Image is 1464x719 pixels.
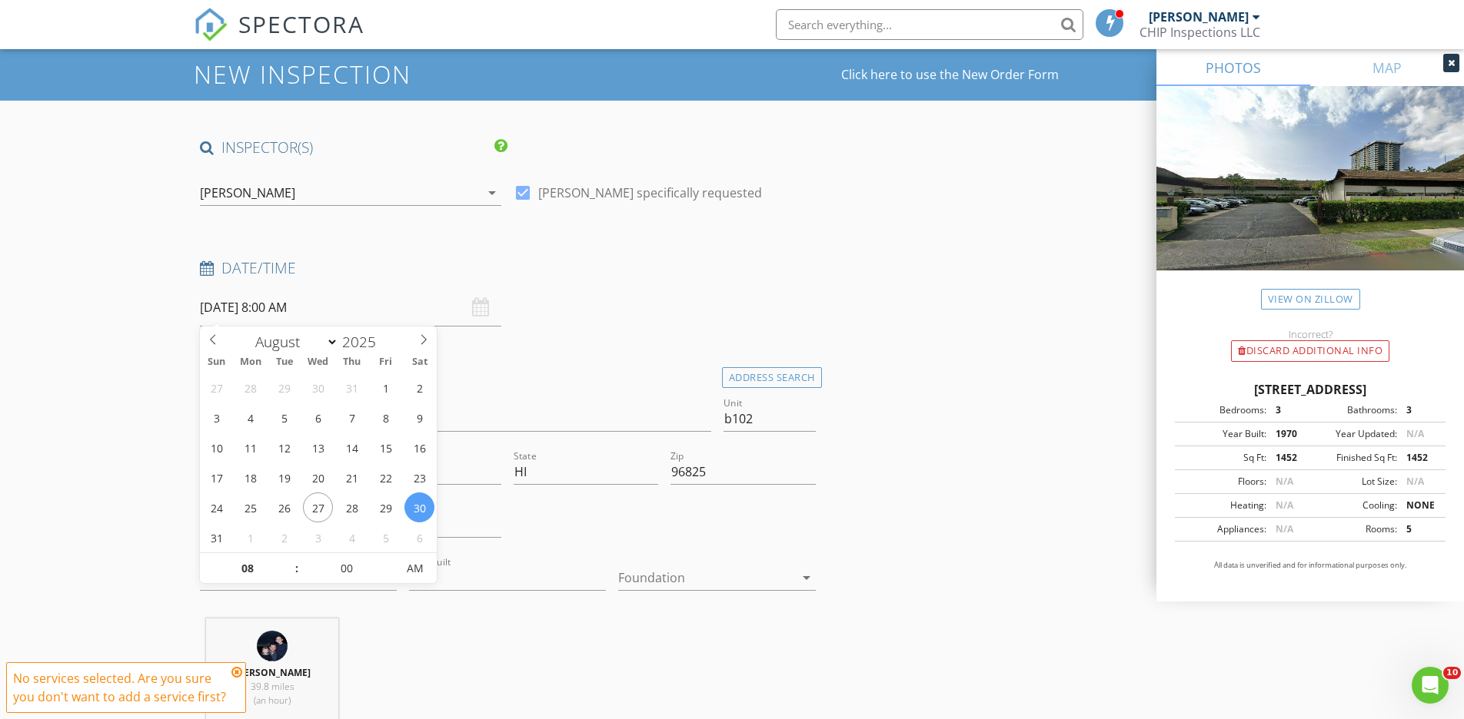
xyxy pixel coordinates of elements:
[1266,451,1310,465] div: 1452
[337,522,367,552] span: September 4, 2025
[1149,9,1249,25] div: [PERSON_NAME]
[1397,522,1441,536] div: 5
[1156,49,1310,86] a: PHOTOS
[294,553,299,584] span: :
[1310,475,1397,489] div: Lot Size:
[337,432,367,462] span: August 14, 2025
[200,186,295,200] div: [PERSON_NAME]
[200,363,816,383] h4: Location
[235,373,265,403] span: July 28, 2025
[371,373,401,403] span: August 1, 2025
[722,367,822,388] div: Address Search
[201,522,231,552] span: August 31, 2025
[257,631,288,661] img: img_a90fd01cb0101.jpeg
[1231,340,1389,362] div: Discard Additional info
[201,462,231,492] span: August 17, 2025
[1180,499,1266,512] div: Heating:
[194,61,534,88] h1: New Inspection
[1266,403,1310,417] div: 3
[1180,403,1266,417] div: Bedrooms:
[841,68,1059,81] a: Click here to use the New Order Form
[394,553,436,584] span: Click to toggle
[303,403,333,432] span: August 6, 2025
[1276,522,1293,535] span: N/A
[301,357,335,367] span: Wed
[200,258,816,278] h4: Date/Time
[1310,499,1397,512] div: Cooling:
[337,492,367,522] span: August 28, 2025
[1266,427,1310,441] div: 1970
[1397,499,1441,512] div: NONE
[1276,499,1293,512] span: N/A
[371,462,401,492] span: August 22, 2025
[201,373,231,403] span: July 27, 2025
[404,403,434,432] span: August 9, 2025
[200,357,234,367] span: Sun
[404,432,434,462] span: August 16, 2025
[1443,667,1461,679] span: 10
[269,492,299,522] span: August 26, 2025
[1310,522,1397,536] div: Rooms:
[404,462,434,492] span: August 23, 2025
[404,373,434,403] span: August 2, 2025
[268,357,301,367] span: Tue
[371,492,401,522] span: August 29, 2025
[1406,427,1424,440] span: N/A
[201,403,231,432] span: August 3, 2025
[1406,475,1424,488] span: N/A
[337,373,367,403] span: July 31, 2025
[1140,25,1260,40] div: CHIP Inspections LLC
[404,492,434,522] span: August 30, 2025
[235,492,265,522] span: August 25, 2025
[269,373,299,403] span: July 29, 2025
[335,357,369,367] span: Thu
[235,403,265,432] span: August 4, 2025
[269,522,299,552] span: September 2, 2025
[371,522,401,552] span: September 5, 2025
[13,669,227,706] div: No services selected. Are you sure you don't want to add a service first?
[235,432,265,462] span: August 11, 2025
[1180,451,1266,465] div: Sq Ft:
[404,522,434,552] span: September 6, 2025
[369,357,403,367] span: Fri
[797,568,816,587] i: arrow_drop_down
[1175,380,1446,399] div: [STREET_ADDRESS]
[235,666,311,679] strong: [PERSON_NAME]
[371,432,401,462] span: August 15, 2025
[1310,427,1397,441] div: Year Updated:
[1310,403,1397,417] div: Bathrooms:
[235,462,265,492] span: August 18, 2025
[1180,475,1266,489] div: Floors:
[1156,86,1464,307] img: streetview
[269,462,299,492] span: August 19, 2025
[337,403,367,432] span: August 7, 2025
[403,357,437,367] span: Sat
[483,184,501,202] i: arrow_drop_down
[538,185,762,200] label: [PERSON_NAME] specifically requested
[234,357,268,367] span: Mon
[1180,522,1266,536] div: Appliances:
[200,289,501,326] input: Select date
[1310,49,1464,86] a: MAP
[303,492,333,522] span: August 27, 2025
[337,462,367,492] span: August 21, 2025
[303,373,333,403] span: July 30, 2025
[303,522,333,552] span: September 3, 2025
[1310,451,1397,465] div: Finished Sq Ft:
[1276,475,1293,488] span: N/A
[371,403,401,432] span: August 8, 2025
[269,403,299,432] span: August 5, 2025
[1261,289,1360,310] a: View on Zillow
[238,8,364,40] span: SPECTORA
[303,432,333,462] span: August 13, 2025
[235,522,265,552] span: September 1, 2025
[1397,403,1441,417] div: 3
[303,462,333,492] span: August 20, 2025
[338,332,389,352] input: Year
[251,680,294,693] span: 39.8 miles
[254,694,291,707] span: (an hour)
[201,432,231,462] span: August 10, 2025
[1156,328,1464,340] div: Incorrect?
[1397,451,1441,465] div: 1452
[200,138,507,157] h4: INSPECTOR(S)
